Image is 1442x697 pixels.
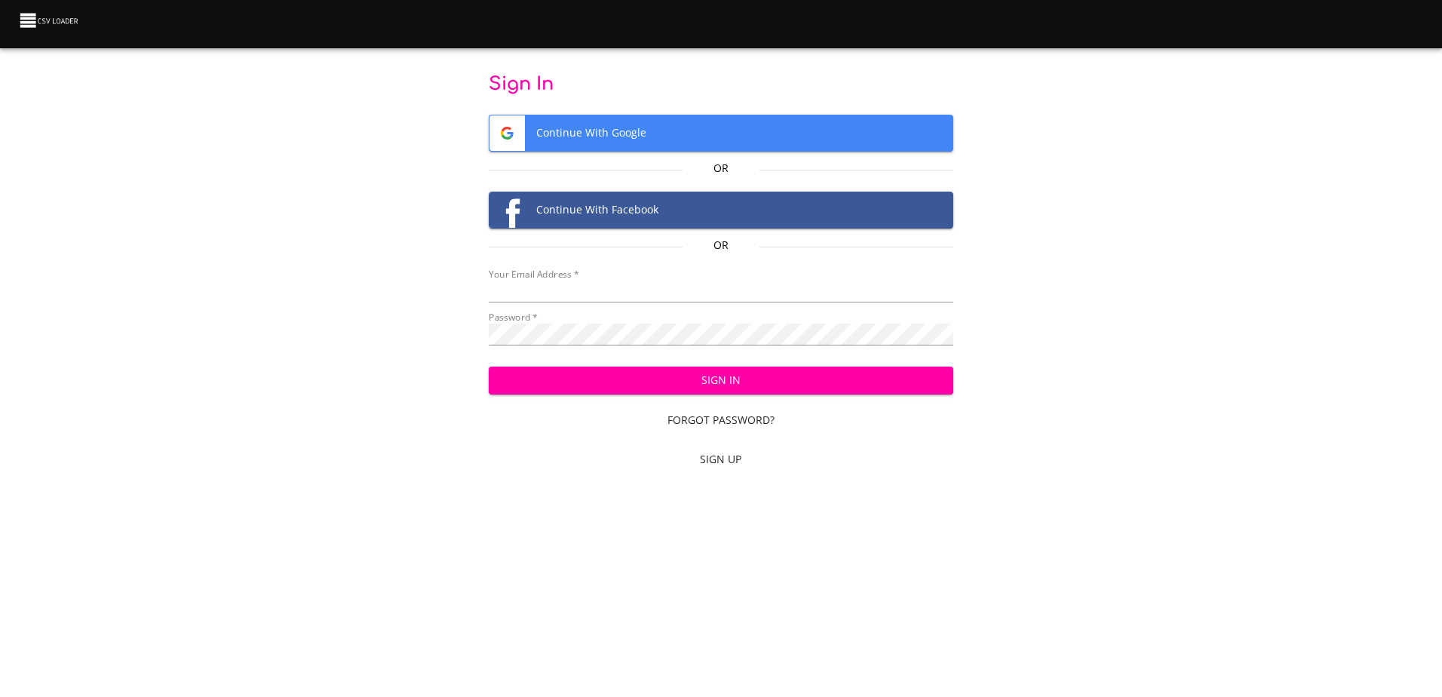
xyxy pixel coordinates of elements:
label: Password [489,313,538,322]
button: Sign In [489,367,953,395]
label: Your Email Address [489,270,578,279]
span: Sign In [501,371,941,390]
span: Continue With Facebook [489,192,953,228]
button: Google logoContinue With Google [489,115,953,152]
p: Or [683,238,760,253]
span: Sign Up [495,450,947,469]
p: Or [683,161,760,176]
p: Sign In [489,72,953,97]
img: CSV Loader [18,10,81,31]
a: Sign Up [489,446,953,474]
span: Continue With Google [489,115,953,151]
button: Facebook logoContinue With Facebook [489,192,953,229]
img: Facebook logo [489,192,525,228]
a: Forgot Password? [489,407,953,434]
span: Forgot Password? [495,411,947,430]
img: Google logo [489,115,525,151]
